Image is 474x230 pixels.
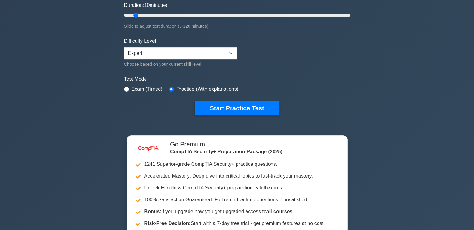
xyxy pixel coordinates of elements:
[176,85,238,93] label: Practice (With explanations)
[124,37,156,45] label: Difficulty Level
[124,2,167,9] label: Duration: minutes
[144,2,150,8] span: 10
[124,60,237,68] div: Choose based on your current skill level
[132,85,163,93] label: Exam (Timed)
[195,101,279,115] button: Start Practice Test
[124,22,350,30] div: Slide to adjust test duration (5-120 minutes)
[124,75,350,83] label: Test Mode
